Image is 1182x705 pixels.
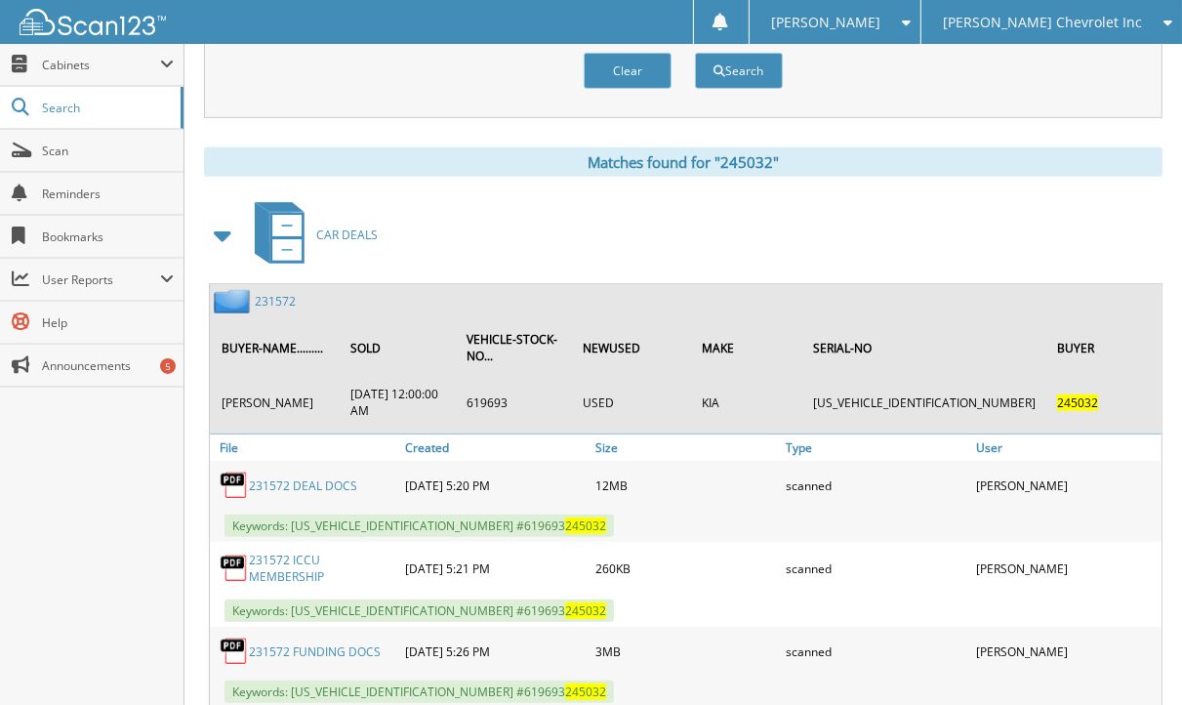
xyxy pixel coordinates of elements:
[210,435,400,461] a: File
[400,547,591,590] div: [DATE] 5:21 PM
[400,435,591,461] a: Created
[220,637,249,666] img: PDF.png
[42,100,171,116] span: Search
[341,378,455,427] td: [DATE] 12:00:00 AM
[573,319,690,376] th: NEWUSED
[781,632,971,671] div: scanned
[695,53,783,89] button: Search
[771,17,880,28] span: [PERSON_NAME]
[781,466,971,505] div: scanned
[220,554,249,583] img: PDF.png
[1047,319,1160,376] th: BUYER
[692,319,801,376] th: MAKE
[224,681,614,703] span: Keywords: [US_VEHICLE_IDENTIFICATION_NUMBER] #619693
[565,602,606,619] span: 245032
[400,632,591,671] div: [DATE] 5:26 PM
[943,17,1142,28] span: [PERSON_NAME] Chevrolet Inc
[692,378,801,427] td: KIA
[781,435,971,461] a: Type
[1084,611,1182,705] iframe: Chat Widget
[971,547,1162,590] div: [PERSON_NAME]
[565,518,606,534] span: 245032
[42,186,174,202] span: Reminders
[42,357,174,374] span: Announcements
[42,228,174,245] span: Bookmarks
[565,684,606,700] span: 245032
[214,289,255,313] img: folder2.png
[224,600,614,622] span: Keywords: [US_VEHICLE_IDENTIFICATION_NUMBER] #619693
[20,9,166,35] img: scan123-logo-white.svg
[255,293,296,310] a: 231572
[212,378,339,427] td: [PERSON_NAME]
[591,547,781,590] div: 260KB
[971,632,1162,671] div: [PERSON_NAME]
[42,57,160,73] span: Cabinets
[573,378,690,427] td: USED
[584,53,672,89] button: Clear
[971,466,1162,505] div: [PERSON_NAME]
[204,147,1162,177] div: Matches found for "245032"
[160,358,176,374] div: 5
[781,547,971,590] div: scanned
[971,435,1162,461] a: User
[220,471,249,500] img: PDF.png
[591,435,781,461] a: Size
[243,196,378,273] a: CAR DEALS
[42,314,174,331] span: Help
[249,477,357,494] a: 231572 DEAL DOCS
[249,643,381,660] a: 231572 FUNDING DOCS
[457,378,571,427] td: 619693
[212,319,339,376] th: BUYER-NAME.........
[42,143,174,159] span: Scan
[341,319,455,376] th: SOLD
[316,227,378,243] span: CAR DEALS
[400,466,591,505] div: [DATE] 5:20 PM
[591,632,781,671] div: 3MB
[42,271,160,288] span: User Reports
[249,552,395,585] a: 231572 ICCU MEMBERSHIP
[224,515,614,537] span: Keywords: [US_VEHICLE_IDENTIFICATION_NUMBER] #619693
[803,319,1045,376] th: SERIAL-NO
[1057,394,1098,411] span: 245032
[591,466,781,505] div: 12MB
[803,378,1045,427] td: [US_VEHICLE_IDENTIFICATION_NUMBER]
[457,319,571,376] th: VEHICLE-STOCK-NO...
